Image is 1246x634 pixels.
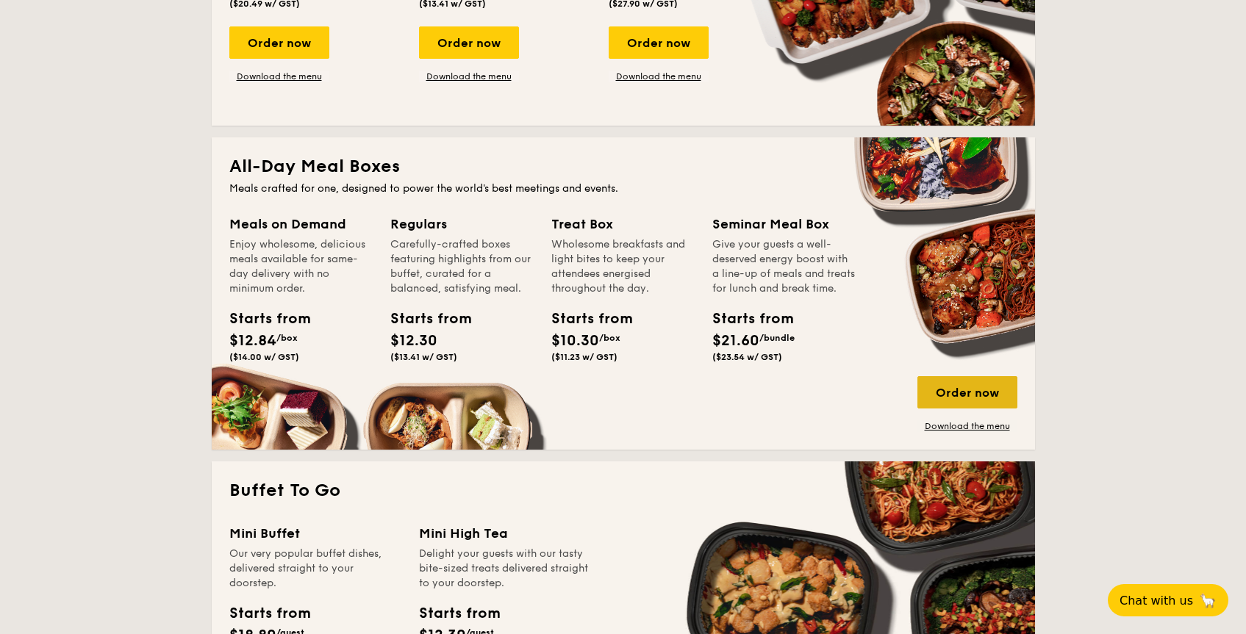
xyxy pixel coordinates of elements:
div: Give your guests a well-deserved energy boost with a line-up of meals and treats for lunch and br... [712,237,856,296]
span: $12.30 [390,332,437,350]
span: /bundle [759,333,795,343]
div: Order now [917,376,1017,408]
div: Starts from [390,308,456,330]
a: Download the menu [917,420,1017,432]
div: Order now [609,26,709,59]
span: /box [599,333,620,343]
div: Starts from [551,308,617,330]
div: Treat Box [551,214,695,234]
div: Enjoy wholesome, delicious meals available for same-day delivery with no minimum order. [229,237,373,296]
div: Order now [419,26,519,59]
div: Carefully-crafted boxes featuring highlights from our buffet, curated for a balanced, satisfying ... [390,237,534,296]
span: ($11.23 w/ GST) [551,352,617,362]
div: Starts from [419,602,499,624]
div: Delight your guests with our tasty bite-sized treats delivered straight to your doorstep. [419,547,591,591]
span: $12.84 [229,332,276,350]
div: Starts from [712,308,778,330]
span: $21.60 [712,332,759,350]
div: Starts from [229,308,296,330]
a: Download the menu [609,71,709,82]
div: Our very popular buffet dishes, delivered straight to your doorstep. [229,547,401,591]
a: Download the menu [229,71,329,82]
span: ($13.41 w/ GST) [390,352,457,362]
div: Order now [229,26,329,59]
span: /box [276,333,298,343]
span: ($14.00 w/ GST) [229,352,299,362]
div: Wholesome breakfasts and light bites to keep your attendees energised throughout the day. [551,237,695,296]
div: Mini High Tea [419,523,591,544]
div: Meals crafted for one, designed to power the world's best meetings and events. [229,181,1017,196]
a: Download the menu [419,71,519,82]
h2: Buffet To Go [229,479,1017,502]
span: ($23.54 w/ GST) [712,352,782,362]
div: Seminar Meal Box [712,214,856,234]
h2: All-Day Meal Boxes [229,155,1017,179]
span: Chat with us [1120,594,1193,608]
div: Meals on Demand [229,214,373,234]
div: Regulars [390,214,534,234]
div: Starts from [229,602,309,624]
button: Chat with us🦙 [1108,584,1228,616]
span: 🦙 [1199,592,1217,609]
span: $10.30 [551,332,599,350]
div: Mini Buffet [229,523,401,544]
